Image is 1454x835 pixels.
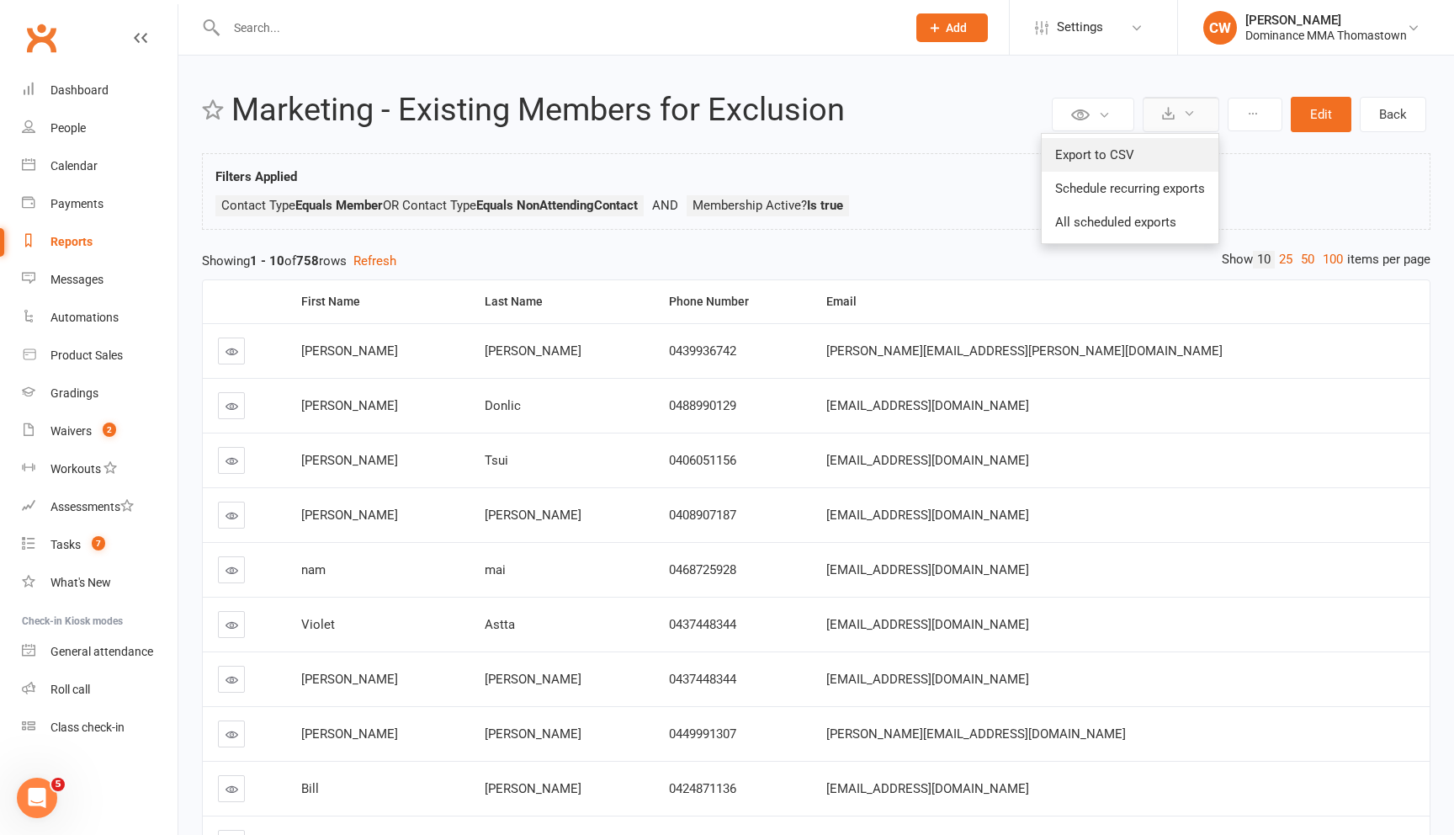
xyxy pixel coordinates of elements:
[301,672,398,687] span: [PERSON_NAME]
[826,726,1126,742] span: [PERSON_NAME][EMAIL_ADDRESS][DOMAIN_NAME]
[22,671,178,709] a: Roll call
[669,617,736,632] span: 0437448344
[669,726,736,742] span: 0449991307
[1275,251,1297,269] a: 25
[669,343,736,359] span: 0439936742
[485,617,515,632] span: Astta
[301,453,398,468] span: [PERSON_NAME]
[50,273,103,286] div: Messages
[1042,205,1218,239] a: All scheduled exports
[669,398,736,413] span: 0488990129
[50,386,98,400] div: Gradings
[485,781,581,796] span: [PERSON_NAME]
[669,562,736,577] span: 0468725928
[301,398,398,413] span: [PERSON_NAME]
[215,169,297,184] strong: Filters Applied
[22,375,178,412] a: Gradings
[485,453,508,468] span: Tsui
[1057,8,1103,46] span: Settings
[50,721,125,734] div: Class check-in
[1297,251,1319,269] a: 50
[50,576,111,589] div: What's New
[693,198,843,213] span: Membership Active?
[669,295,798,308] div: Phone Number
[50,645,153,658] div: General attendance
[826,343,1223,359] span: [PERSON_NAME][EMAIL_ADDRESS][PERSON_NAME][DOMAIN_NAME]
[1319,251,1347,269] a: 100
[301,508,398,523] span: [PERSON_NAME]
[669,508,736,523] span: 0408907187
[22,526,178,564] a: Tasks 7
[22,261,178,299] a: Messages
[92,536,105,550] span: 7
[50,500,134,513] div: Assessments
[50,348,123,362] div: Product Sales
[485,672,581,687] span: [PERSON_NAME]
[22,185,178,223] a: Payments
[807,198,843,213] strong: Is true
[485,508,581,523] span: [PERSON_NAME]
[50,538,81,551] div: Tasks
[22,488,178,526] a: Assessments
[946,21,967,35] span: Add
[476,198,638,213] strong: Equals NonAttendingContact
[826,398,1029,413] span: [EMAIL_ADDRESS][DOMAIN_NAME]
[301,617,335,632] span: Violet
[1245,13,1407,28] div: [PERSON_NAME]
[22,709,178,747] a: Class kiosk mode
[22,223,178,261] a: Reports
[826,672,1029,687] span: [EMAIL_ADDRESS][DOMAIN_NAME]
[22,412,178,450] a: Waivers 2
[301,343,398,359] span: [PERSON_NAME]
[50,159,98,173] div: Calendar
[202,251,1430,271] div: Showing of rows
[221,198,383,213] span: Contact Type
[826,453,1029,468] span: [EMAIL_ADDRESS][DOMAIN_NAME]
[103,423,116,437] span: 2
[50,311,119,324] div: Automations
[250,253,284,269] strong: 1 - 10
[50,462,101,476] div: Workouts
[22,147,178,185] a: Calendar
[383,198,638,213] span: OR Contact Type
[916,13,988,42] button: Add
[485,398,521,413] span: Donlic
[1203,11,1237,45] div: CW
[22,450,178,488] a: Workouts
[51,778,65,791] span: 5
[50,424,92,438] div: Waivers
[22,299,178,337] a: Automations
[50,235,93,248] div: Reports
[1360,97,1426,132] a: Back
[50,121,86,135] div: People
[826,617,1029,632] span: [EMAIL_ADDRESS][DOMAIN_NAME]
[1253,251,1275,269] a: 10
[485,562,506,577] span: mai
[1042,138,1218,172] a: Export to CSV
[22,72,178,109] a: Dashboard
[826,562,1029,577] span: [EMAIL_ADDRESS][DOMAIN_NAME]
[485,343,581,359] span: [PERSON_NAME]
[295,198,383,213] strong: Equals Member
[231,93,1048,128] h2: Marketing - Existing Members for Exclusion
[17,778,57,818] iframe: Intercom live chat
[301,781,319,796] span: Bill
[669,453,736,468] span: 0406051156
[20,17,62,59] a: Clubworx
[50,197,103,210] div: Payments
[669,781,736,796] span: 0424871136
[1291,97,1351,132] button: Edit
[301,562,326,577] span: nam
[22,564,178,602] a: What's New
[301,295,457,308] div: First Name
[22,633,178,671] a: General attendance kiosk mode
[353,251,396,271] button: Refresh
[1222,251,1430,269] div: Show items per page
[826,781,1029,796] span: [EMAIL_ADDRESS][DOMAIN_NAME]
[22,109,178,147] a: People
[1042,172,1218,205] a: Schedule recurring exports
[1245,28,1407,43] div: Dominance MMA Thomastown
[669,672,736,687] span: 0437448344
[221,16,894,40] input: Search...
[826,508,1029,523] span: [EMAIL_ADDRESS][DOMAIN_NAME]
